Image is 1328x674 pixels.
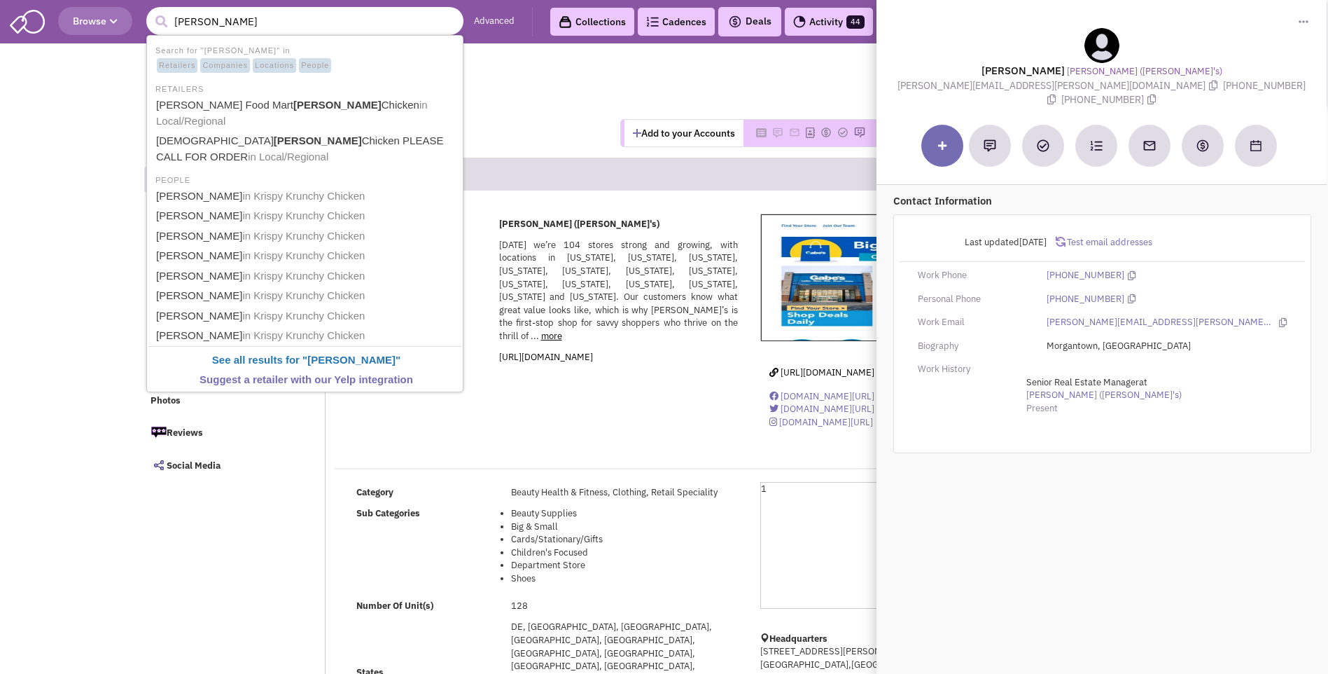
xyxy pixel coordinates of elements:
[779,416,873,428] span: [DOMAIN_NAME][URL]
[1026,376,1139,388] span: Senior Real Estate Manager
[1037,139,1049,152] img: Add a Task
[152,307,461,326] a: [PERSON_NAME]in Krispy Krunchy Chicken
[511,559,738,572] li: Department Store
[507,596,742,617] td: 128
[144,451,296,480] a: Social Media
[144,418,296,447] a: Reviews
[152,132,461,166] a: [DEMOGRAPHIC_DATA][PERSON_NAME]Chicken PLEASE CALL FOR ORDERin Local/Regional
[242,249,365,261] span: in Krispy Krunchy Chicken
[781,366,874,378] span: [URL][DOMAIN_NAME]
[769,390,874,402] a: [DOMAIN_NAME][URL]
[293,99,382,111] b: [PERSON_NAME]
[837,127,848,138] img: Please add to your accounts
[511,546,738,560] li: Children's Focused
[242,190,365,202] span: in Krispy Krunchy Chicken
[541,330,562,342] a: more
[152,96,461,130] a: [PERSON_NAME] Food Mart[PERSON_NAME]Chickenin Local/Regional
[474,15,515,28] a: Advanced
[1067,65,1222,78] a: [PERSON_NAME] ([PERSON_NAME]'s)
[152,287,461,305] a: [PERSON_NAME]in Krispy Krunchy Chicken
[157,58,197,74] span: Retailers
[909,316,1037,329] div: Work Email
[1061,93,1159,106] span: [PHONE_NUMBER]
[356,600,433,612] b: Number Of Unit(s)
[156,99,428,127] span: in Local/Regional
[789,127,800,138] img: Please add to your accounts
[148,81,461,95] li: RETAILERS
[152,247,461,266] a: [PERSON_NAME]in Krispy Krunchy Chicken
[148,42,461,74] li: Search for "[PERSON_NAME]" in
[769,366,874,378] a: [URL][DOMAIN_NAME]
[728,13,742,30] img: icon-deals.svg
[769,403,874,415] a: [DOMAIN_NAME][URL]
[242,270,365,282] span: in Krispy Krunchy Chicken
[1047,293,1124,306] a: [PHONE_NUMBER]
[253,58,296,74] span: Locations
[152,207,461,226] a: [PERSON_NAME]in Krispy Krunchy Chicken
[248,151,328,163] span: in Local/Regional
[58,7,132,35] button: Browse
[10,7,45,34] img: SmartAdmin
[511,533,738,546] li: Cards/Stationary/Gifts
[152,227,461,246] a: [PERSON_NAME]in Krispy Krunchy Chicken
[152,187,461,206] a: [PERSON_NAME]in Krispy Krunchy Chicken
[1084,28,1119,63] img: teammate.png
[499,351,593,363] a: [URL][DOMAIN_NAME]
[897,79,1223,92] span: [PERSON_NAME][EMAIL_ADDRESS][PERSON_NAME][DOMAIN_NAME]
[200,58,250,74] span: Companies
[1047,340,1191,352] span: Morgantown, [GEOGRAPHIC_DATA]
[242,209,365,221] span: in Krispy Krunchy Chicken
[1026,402,1058,414] span: Present
[152,267,461,286] a: [PERSON_NAME]in Krispy Krunchy Chicken
[772,127,783,138] img: Please add to your accounts
[761,214,1096,341] img: Gabriel Brothers (Gabe's)
[499,239,738,342] span: [DATE] we’re 104 stores strong and growing, with locations in [US_STATE], [US_STATE], [US_STATE],...
[148,172,461,186] li: PEOPLE
[200,373,413,385] b: Suggest a retailer with our Yelp integration
[1026,376,1182,401] span: at
[760,645,1096,671] p: [STREET_ADDRESS][PERSON_NAME], [GEOGRAPHIC_DATA],[GEOGRAPHIC_DATA],26508,[GEOGRAPHIC_DATA]
[820,127,832,138] img: Please add to your accounts
[144,355,296,385] a: Nearest Competitors
[728,15,771,27] span: Deals
[550,8,634,36] a: Collections
[152,371,461,390] a: Suggest a retailer with our Yelp integration
[356,507,420,519] b: Sub Categories
[212,354,400,366] b: See all results for " "
[909,229,1056,256] div: Last updated
[624,120,743,146] button: Add to your Accounts
[1090,139,1103,152] img: Subscribe to a cadence
[511,572,738,586] li: Shoes
[785,8,873,36] a: Activity44
[144,388,296,415] a: Photos
[152,326,461,345] a: [PERSON_NAME]in Krispy Krunchy Chicken
[307,354,396,366] b: [PERSON_NAME]
[793,15,806,28] img: Activity.png
[1047,269,1124,282] a: [PHONE_NUMBER]
[274,135,362,146] b: [PERSON_NAME]
[144,289,296,319] a: Related Companies
[769,416,873,428] a: [DOMAIN_NAME][URL]
[781,403,874,415] span: [DOMAIN_NAME][URL]
[299,58,331,74] span: People
[242,289,365,301] span: in Krispy Krunchy Chicken
[1026,389,1182,402] a: [PERSON_NAME] ([PERSON_NAME]'s)
[760,482,1096,609] div: 1
[242,230,365,242] span: in Krispy Krunchy Chicken
[724,13,776,31] button: Deals
[356,486,393,498] b: Category
[144,167,297,193] a: General Info
[981,64,1065,77] lable: [PERSON_NAME]
[146,7,463,35] input: Search
[909,363,1037,376] div: Work History
[909,293,1037,306] div: Personal Phone
[893,193,1311,208] p: Contact Information
[499,218,659,230] b: [PERSON_NAME] ([PERSON_NAME]'s)
[144,226,296,253] a: Reach Out Tips
[1047,316,1271,329] a: [PERSON_NAME][EMAIL_ADDRESS][PERSON_NAME][DOMAIN_NAME]
[511,507,738,521] li: Beauty Supplies
[511,521,738,534] li: Big & Small
[152,351,461,370] a: See all results for "[PERSON_NAME]"
[1196,139,1210,153] img: Create a deal
[646,17,659,27] img: Cadences_logo.png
